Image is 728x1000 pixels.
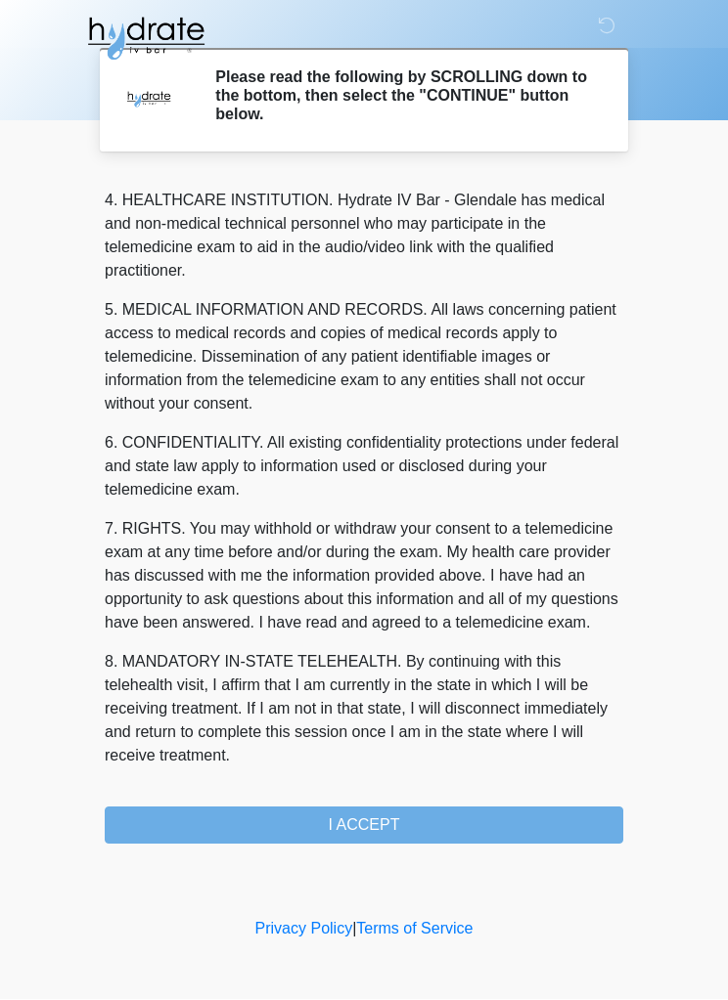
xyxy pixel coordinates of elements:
[255,921,353,937] a: Privacy Policy
[105,651,623,768] p: 8. MANDATORY IN-STATE TELEHEALTH. By continuing with this telehealth visit, I affirm that I am cu...
[85,15,206,64] img: Hydrate IV Bar - Glendale Logo
[356,921,473,937] a: Terms of Service
[215,68,594,125] h2: Please read the following by SCROLLING down to the bottom, then select the "CONTINUE" button below.
[352,921,356,937] a: |
[105,807,623,845] button: I ACCEPT
[105,190,623,283] p: 4. HEALTHCARE INSTITUTION. Hydrate IV Bar - Glendale has medical and non-medical technical person...
[105,518,623,635] p: 7. RIGHTS. You may withhold or withdraw your consent to a telemedicine exam at any time before an...
[105,432,623,502] p: 6. CONFIDENTIALITY. All existing confidentiality protections under federal and state law apply to...
[105,299,623,416] p: 5. MEDICAL INFORMATION AND RECORDS. All laws concerning patient access to medical records and cop...
[119,68,178,127] img: Agent Avatar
